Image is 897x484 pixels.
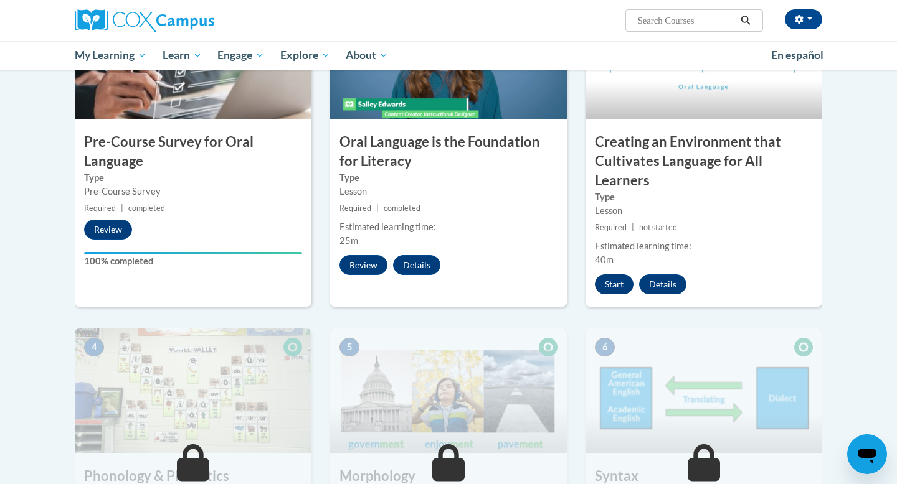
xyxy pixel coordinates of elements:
[346,48,388,63] span: About
[154,41,210,70] a: Learn
[75,48,146,63] span: My Learning
[84,252,302,254] div: Your progress
[595,190,813,204] label: Type
[209,41,272,70] a: Engage
[847,434,887,474] iframe: Button to launch messaging window
[75,9,214,32] img: Cox Campus
[330,328,567,453] img: Course Image
[75,133,311,171] h3: Pre-Course Survey for Oral Language
[338,41,397,70] a: About
[339,255,387,275] button: Review
[771,49,823,62] span: En español
[330,133,567,171] h3: Oral Language is the Foundation for Literacy
[84,220,132,240] button: Review
[163,48,202,63] span: Learn
[56,41,841,70] div: Main menu
[84,185,302,198] div: Pre-Course Survey
[67,41,154,70] a: My Learning
[639,223,677,232] span: not started
[84,203,116,213] span: Required
[595,254,614,265] span: 40m
[75,328,311,453] img: Course Image
[339,220,558,234] div: Estimated learning time:
[339,338,359,356] span: 5
[586,328,822,453] img: Course Image
[84,338,104,356] span: 4
[84,254,302,268] label: 100% completed
[595,223,627,232] span: Required
[339,203,371,213] span: Required
[763,42,832,68] a: En español
[339,235,358,246] span: 25m
[785,9,822,29] button: Account Settings
[595,240,813,253] div: Estimated learning time:
[632,223,634,232] span: |
[84,171,302,185] label: Type
[393,255,440,275] button: Details
[586,133,822,190] h3: Creating an Environment that Cultivates Language for All Learners
[595,338,615,356] span: 6
[736,13,755,28] button: Search
[339,185,558,198] div: Lesson
[121,203,123,213] span: |
[272,41,338,70] a: Explore
[639,274,686,294] button: Details
[280,48,330,63] span: Explore
[376,203,379,213] span: |
[384,203,420,213] span: completed
[595,204,813,218] div: Lesson
[128,203,165,213] span: completed
[75,9,311,32] a: Cox Campus
[217,48,264,63] span: Engage
[339,171,558,185] label: Type
[595,274,634,294] button: Start
[637,13,736,28] input: Search Courses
